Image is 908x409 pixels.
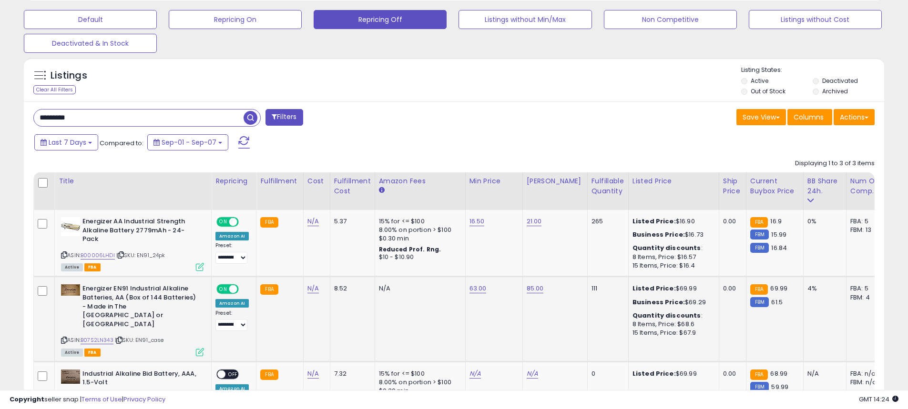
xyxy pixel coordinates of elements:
div: Repricing [215,176,252,186]
div: 15 Items, Price: $16.4 [633,261,712,270]
div: FBA: n/a [850,369,882,378]
div: FBM: 13 [850,226,882,234]
div: Amazon AI [215,299,249,308]
small: FBM [750,229,769,239]
span: 2025-09-15 14:24 GMT [859,395,898,404]
div: Fulfillment [260,176,299,186]
button: Filters [265,109,303,126]
b: Listed Price: [633,284,676,293]
div: $16.73 [633,230,712,239]
div: 7.32 [334,369,367,378]
div: seller snap | | [10,395,165,404]
div: N/A [807,369,839,378]
div: 15% for <= $100 [379,369,458,378]
span: 16.84 [771,243,787,252]
span: | SKU: EN91_24pk [116,251,165,259]
div: BB Share 24h. [807,176,842,196]
button: Actions [834,109,875,125]
button: Repricing On [169,10,302,29]
span: 68.99 [770,369,787,378]
b: Quantity discounts [633,243,701,252]
b: Energizer AA Industrial Strength Alkaline Battery 2779mAh - 24-Pack [82,217,198,246]
div: Preset: [215,310,249,331]
span: Compared to: [100,139,143,148]
div: FBA: 5 [850,217,882,226]
img: 41mzIScVaaL._SL40_.jpg [61,369,80,384]
div: 8 Items, Price: $16.57 [633,253,712,261]
a: Privacy Policy [123,395,165,404]
small: Amazon Fees. [379,186,385,195]
span: ON [217,285,229,293]
span: 15.99 [771,230,786,239]
label: Deactivated [822,77,858,85]
div: 0.00 [723,217,739,226]
div: [PERSON_NAME] [527,176,583,186]
div: $0.30 min [379,234,458,243]
span: ON [217,218,229,226]
label: Archived [822,87,848,95]
button: Save View [736,109,786,125]
h5: Listings [51,69,87,82]
div: Amazon AI [215,232,249,240]
div: ASIN: [61,284,204,355]
small: FBA [260,217,278,228]
img: 41Hbj8OZKHL._SL40_.jpg [61,284,80,296]
span: Sep-01 - Sep-07 [162,138,216,147]
a: 63.00 [469,284,487,293]
div: FBM: 4 [850,293,882,302]
a: N/A [527,369,538,379]
b: Energizer EN91 Industrial Alkaline Batteries, AA (Box of 144 Batteries) - Made in The [GEOGRAPHIC... [82,284,198,331]
div: 265 [592,217,621,226]
div: 0 [592,369,621,378]
div: 5.37 [334,217,367,226]
div: 8.52 [334,284,367,293]
a: 85.00 [527,284,544,293]
b: Quantity discounts [633,311,701,320]
div: Amazon Fees [379,176,461,186]
b: Business Price: [633,230,685,239]
div: ASIN: [61,217,204,270]
span: 16.9 [770,217,782,226]
button: Deactivated & In Stock [24,34,157,53]
div: Title [59,176,207,186]
a: N/A [307,284,319,293]
span: | SKU: EN91_case [115,336,164,344]
small: FBM [750,297,769,307]
a: B07S2LN343 [81,336,113,344]
div: : [633,244,712,252]
label: Out of Stock [751,87,786,95]
a: Terms of Use [82,395,122,404]
div: Clear All Filters [33,85,76,94]
div: 111 [592,284,621,293]
div: N/A [379,284,458,293]
small: FBA [260,284,278,295]
a: N/A [469,369,481,379]
span: FBA [84,349,101,357]
b: Industrial Alkaline Bid Battery, AAA, 1.5-Volt [82,369,198,389]
strong: Copyright [10,395,44,404]
a: 21.00 [527,217,542,226]
div: FBA: 5 [850,284,882,293]
p: Listing States: [741,66,884,75]
div: $69.29 [633,298,712,307]
span: OFF [237,285,253,293]
button: Columns [787,109,832,125]
a: N/A [307,217,319,226]
div: 8 Items, Price: $68.6 [633,320,712,329]
span: 69.99 [770,284,787,293]
div: Listed Price [633,176,715,186]
span: All listings currently available for purchase on Amazon [61,349,83,357]
button: Last 7 Days [34,134,98,150]
div: Fulfillment Cost [334,176,371,196]
div: Fulfillable Quantity [592,176,624,196]
span: OFF [225,370,241,379]
span: 61.5 [771,298,783,307]
div: FBM: n/a [850,378,882,387]
div: $69.99 [633,369,712,378]
span: All listings currently available for purchase on Amazon [61,263,83,271]
small: FBA [260,369,278,380]
small: FBA [750,369,768,380]
a: 16.50 [469,217,485,226]
label: Active [751,77,768,85]
b: Listed Price: [633,217,676,226]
